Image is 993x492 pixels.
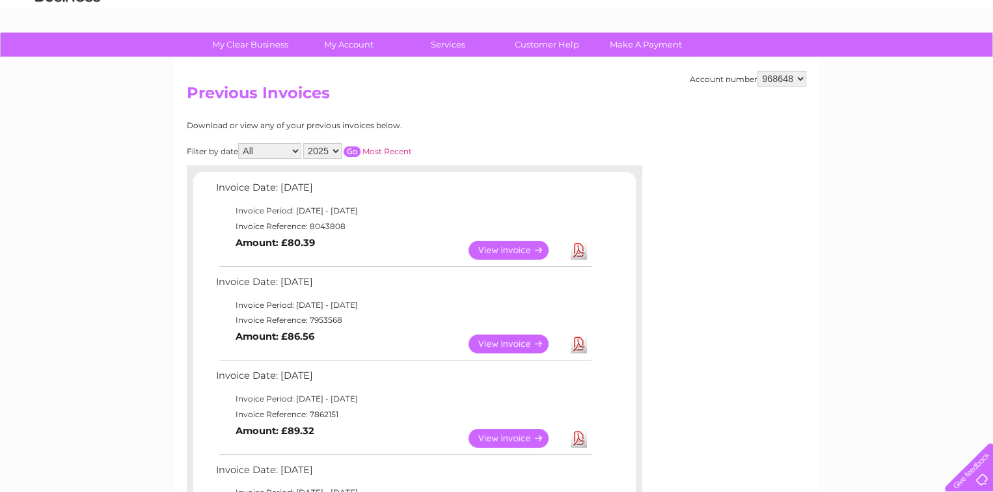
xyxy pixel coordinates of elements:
a: Log out [950,55,981,65]
a: My Clear Business [197,33,304,57]
a: View [469,335,564,353]
td: Invoice Period: [DATE] - [DATE] [213,203,593,219]
div: Account number [690,71,806,87]
b: Amount: £89.32 [236,425,314,437]
a: View [469,429,564,448]
div: Download or view any of your previous invoices below. [187,121,528,130]
b: Amount: £80.39 [236,237,315,249]
a: Download [571,241,587,260]
td: Invoice Date: [DATE] [213,179,593,203]
a: Most Recent [362,146,412,156]
a: Download [571,335,587,353]
td: Invoice Reference: 8043808 [213,219,593,234]
a: Customer Help [493,33,601,57]
td: Invoice Reference: 7953568 [213,312,593,328]
a: Blog [880,55,899,65]
a: Download [571,429,587,448]
a: Telecoms [833,55,872,65]
td: Invoice Reference: 7862151 [213,407,593,422]
img: logo.png [34,34,101,74]
a: Water [764,55,789,65]
a: Energy [796,55,825,65]
a: Contact [906,55,938,65]
a: 0333 014 3131 [748,7,837,23]
td: Invoice Period: [DATE] - [DATE] [213,391,593,407]
a: View [469,241,564,260]
td: Invoice Date: [DATE] [213,273,593,297]
a: My Account [295,33,403,57]
b: Amount: £86.56 [236,331,314,342]
div: Clear Business is a trading name of Verastar Limited (registered in [GEOGRAPHIC_DATA] No. 3667643... [190,7,805,63]
td: Invoice Date: [DATE] [213,461,593,485]
h2: Previous Invoices [187,84,806,109]
a: Make A Payment [592,33,700,57]
td: Invoice Period: [DATE] - [DATE] [213,297,593,313]
div: Filter by date [187,143,528,159]
td: Invoice Date: [DATE] [213,367,593,391]
a: Services [394,33,502,57]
